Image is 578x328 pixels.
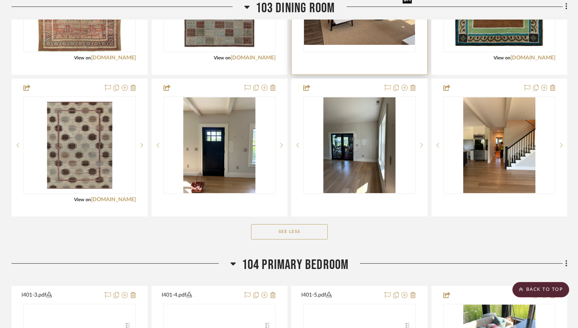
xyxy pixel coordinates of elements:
button: See Less [251,224,328,239]
a: [DOMAIN_NAME] [91,55,136,61]
button: I401-4.pdf [162,291,240,300]
span: View on [214,56,231,60]
img: Stairwell & Dining Room [463,97,535,193]
button: I401-5.pdf [301,291,380,300]
a: [DOMAIN_NAME] [510,55,555,61]
span: 104 Primary Bedroom [242,257,349,273]
a: [DOMAIN_NAME] [91,197,136,202]
div: 0 [164,97,276,194]
span: View on [74,197,91,202]
span: View on [74,56,91,60]
img: Entry [183,97,256,193]
a: [DOMAIN_NAME] [231,55,276,61]
scroll-to-top-button: BACK TO TOP [512,282,569,297]
div: 0 [304,97,415,194]
span: View on [494,56,510,60]
img: Scandinavian Flatweave [43,97,117,193]
button: I401-3.pdf [21,291,100,300]
img: Dining Room [323,97,395,193]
